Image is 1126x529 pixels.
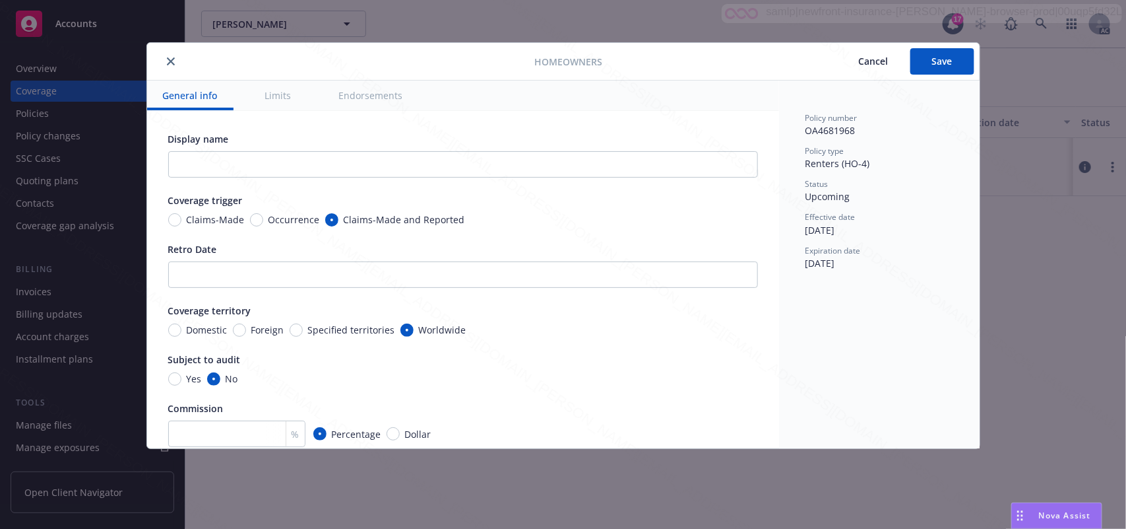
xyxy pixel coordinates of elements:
span: Commission [168,402,224,415]
span: OA4681968 [805,124,856,137]
span: Domestic [187,323,228,337]
span: Upcoming [805,190,850,203]
span: Display name [168,133,229,145]
input: Occurrence [250,213,263,227]
span: Percentage [332,427,381,441]
span: Status [805,178,829,190]
span: Specified territories [308,323,395,337]
span: Homeowners [534,55,602,69]
input: Yes [168,372,181,386]
input: Specified territories [290,324,303,337]
input: Domestic [168,324,181,337]
span: No [226,372,238,386]
input: Foreign [233,324,246,337]
button: Save [910,48,974,75]
button: Endorsements [323,81,419,110]
span: Expiration date [805,245,861,256]
input: Claims-Made [168,213,181,227]
input: Percentage [313,427,327,441]
span: Coverage territory [168,304,251,317]
span: Retro Date [168,243,217,256]
button: close [163,53,179,69]
input: Claims-Made and Reported [325,213,338,227]
span: Subject to audit [168,353,241,366]
span: Effective date [805,211,856,223]
button: General info [147,81,234,110]
button: Cancel [837,48,910,75]
input: Dollar [387,427,400,441]
span: Occurrence [268,213,320,227]
span: Claims-Made and Reported [344,213,465,227]
span: Save [932,55,953,67]
div: Drag to move [1012,503,1028,528]
input: No [207,372,220,386]
span: Cancel [859,55,889,67]
span: Foreign [251,323,284,337]
input: Worldwide [400,324,414,337]
span: Coverage trigger [168,194,243,207]
span: Renters (HO-4) [805,157,870,170]
span: Claims-Made [187,213,245,227]
span: Worldwide [419,323,466,337]
span: Dollar [405,427,431,441]
span: [DATE] [805,257,835,269]
span: Policy type [805,145,844,157]
span: % [292,427,299,441]
span: [DATE] [805,224,835,236]
button: Limits [249,81,307,110]
span: Nova Assist [1039,510,1091,521]
button: Nova Assist [1011,503,1102,529]
span: Policy number [805,112,858,123]
span: Yes [187,372,202,386]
